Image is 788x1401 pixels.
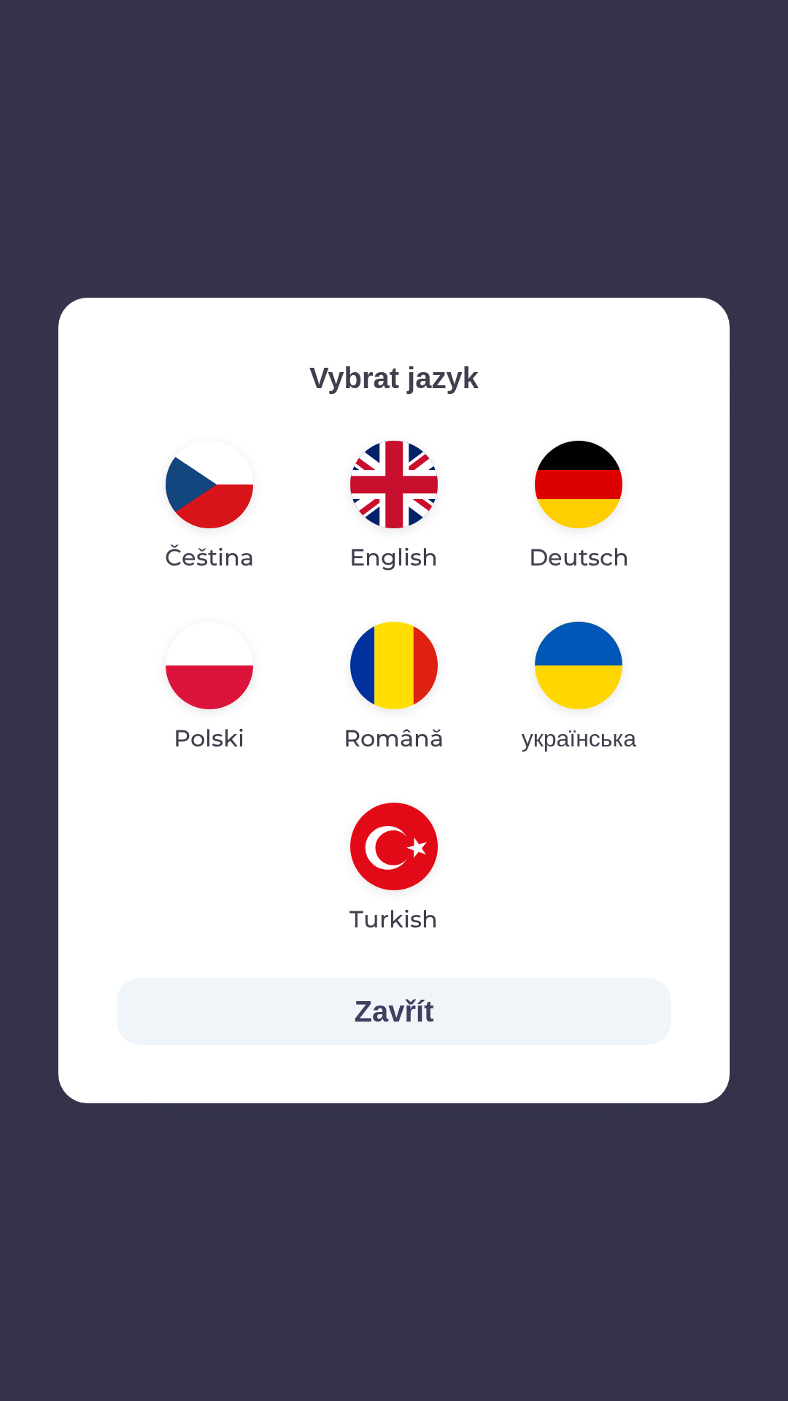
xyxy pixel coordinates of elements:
[344,721,444,756] p: Română
[174,721,244,756] p: Polski
[535,441,622,528] img: de flag
[314,791,473,949] button: Turkish
[350,441,438,528] img: en flag
[522,721,636,756] p: українська
[350,803,438,890] img: tr flag
[535,622,622,709] img: uk flag
[309,610,479,768] button: Română
[131,610,288,768] button: Polski
[130,429,289,587] button: Čeština
[350,622,438,709] img: ro flag
[349,902,438,937] p: Turkish
[529,540,629,575] p: Deutsch
[314,429,473,587] button: English
[487,610,671,768] button: українська
[165,540,254,575] p: Čeština
[166,622,253,709] img: pl flag
[117,356,671,400] p: Vybrat jazyk
[494,429,664,587] button: Deutsch
[117,978,671,1045] button: Zavřít
[349,540,438,575] p: English
[166,441,253,528] img: cs flag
